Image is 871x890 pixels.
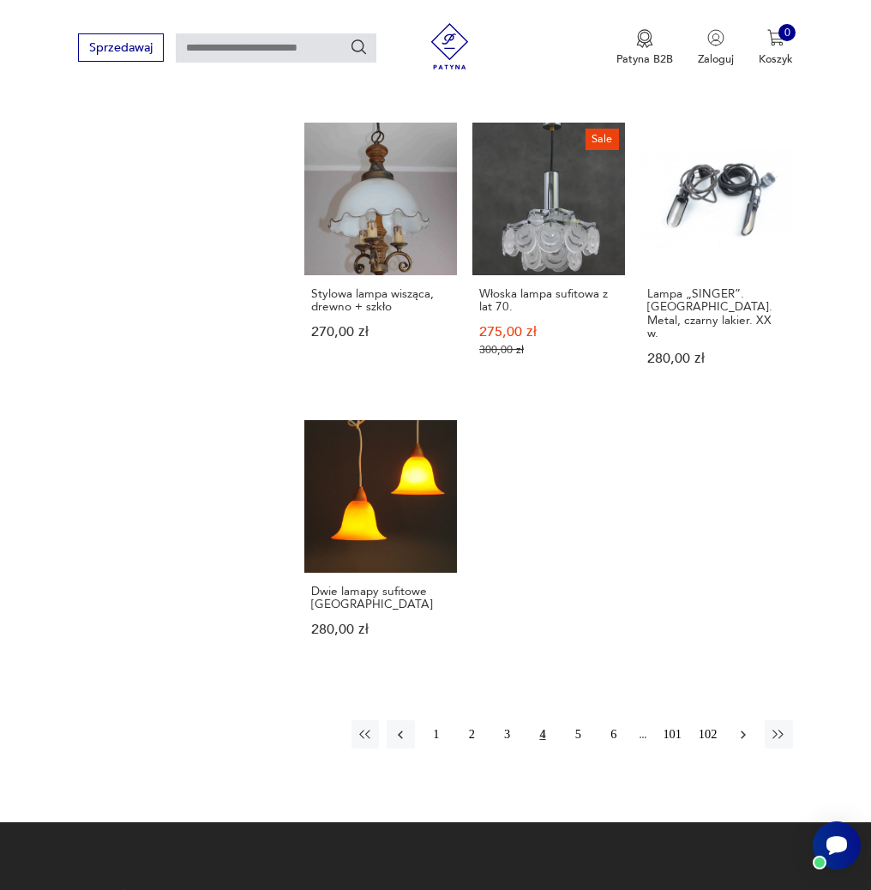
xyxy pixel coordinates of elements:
[423,720,450,748] button: 1
[813,821,861,869] iframe: Smartsupp widget button
[759,29,793,67] button: 0Koszyk
[304,420,457,667] a: Dwie lamapy sufitowe NORDLUXDwie lamapy sufitowe [GEOGRAPHIC_DATA]280,00 zł
[311,585,450,611] h3: Dwie lamapy sufitowe [GEOGRAPHIC_DATA]
[304,123,457,395] a: Stylowa lampa wisząca, drewno + szkłoStylowa lampa wisząca, drewno + szkło270,00 zł
[493,720,520,748] button: 3
[647,352,786,365] p: 280,00 zł
[458,720,485,748] button: 2
[698,51,734,67] p: Zaloguj
[479,326,618,339] p: 275,00 zł
[421,23,478,69] img: Patyna - sklep z meblami i dekoracjami vintage
[640,123,793,395] a: Lampa „SINGER”. Sygnowana. Metal, czarny lakier. XX w.Lampa „SINGER”. [GEOGRAPHIC_DATA]. Metal, c...
[564,720,592,748] button: 5
[600,720,628,748] button: 6
[698,29,734,67] button: Zaloguj
[759,51,793,67] p: Koszyk
[636,29,653,48] img: Ikona medalu
[658,720,686,748] button: 101
[472,123,625,395] a: SaleWłoska lampa sufitowa z lat 70.Włoska lampa sufitowa z lat 70.275,00 zł300,00 zł
[311,326,450,339] p: 270,00 zł
[529,720,556,748] button: 4
[350,38,369,57] button: Szukaj
[311,623,450,636] p: 280,00 zł
[647,287,786,340] h3: Lampa „SINGER”. [GEOGRAPHIC_DATA]. Metal, czarny lakier. XX w.
[311,287,450,314] h3: Stylowa lampa wisząca, drewno + szkło
[616,29,673,67] a: Ikona medaluPatyna B2B
[78,44,163,54] a: Sprzedawaj
[479,344,618,357] p: 300,00 zł
[767,29,784,46] img: Ikona koszyka
[707,29,724,46] img: Ikonka użytkownika
[694,720,721,748] button: 102
[479,287,618,314] h3: Włoska lampa sufitowa z lat 70.
[78,33,163,62] button: Sprzedawaj
[616,29,673,67] button: Patyna B2B
[616,51,673,67] p: Patyna B2B
[778,24,796,41] div: 0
